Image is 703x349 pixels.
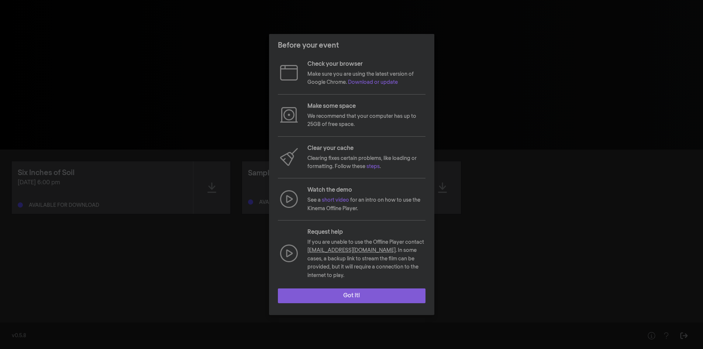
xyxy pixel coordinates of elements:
[307,186,425,195] p: Watch the demo
[307,102,425,111] p: Make some space
[307,196,425,213] p: See a for an intro on how to use the Kinema Offline Player.
[307,60,425,69] p: Check your browser
[307,238,425,280] p: If you are unable to use the Offline Player contact . In some cases, a backup link to stream the ...
[307,228,425,237] p: Request help
[348,80,398,85] a: Download or update
[366,164,380,169] a: steps
[307,248,396,253] a: [EMAIL_ADDRESS][DOMAIN_NAME]
[322,198,349,203] a: short video
[307,144,425,153] p: Clear your cache
[269,34,434,57] header: Before your event
[278,288,425,303] button: Got it!
[307,112,425,129] p: We recommend that your computer has up to 25GB of free space.
[307,154,425,171] p: Clearing fixes certain problems, like loading or formatting. Follow these .
[307,70,425,87] p: Make sure you are using the latest version of Google Chrome.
